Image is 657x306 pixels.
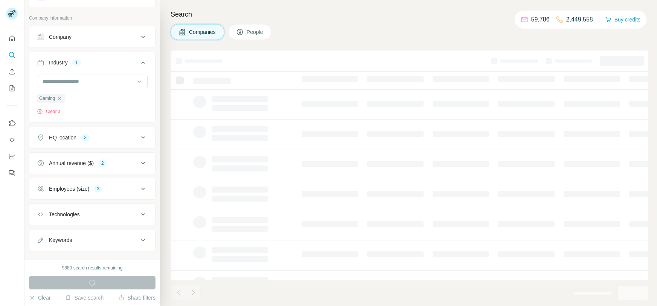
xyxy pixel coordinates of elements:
button: Dashboard [6,150,18,163]
p: 2,449,558 [566,15,593,24]
button: Company [29,28,155,46]
button: Buy credits [605,14,640,25]
button: Feedback [6,166,18,180]
button: Technologies [29,205,155,223]
div: Company [49,33,72,41]
div: Annual revenue ($) [49,159,94,167]
div: Technologies [49,211,80,218]
span: People [247,28,264,36]
p: 59,786 [531,15,550,24]
button: Use Surfe API [6,133,18,147]
button: Keywords [29,231,155,249]
button: Industry1 [29,54,155,75]
div: Industry [49,59,68,66]
button: Quick start [6,32,18,45]
button: HQ location3 [29,129,155,147]
button: My lists [6,81,18,95]
button: Save search [65,294,104,301]
div: 3 [94,185,102,192]
p: Company information [29,15,155,21]
div: Employees (size) [49,185,89,193]
div: 1 [72,59,81,66]
div: Keywords [49,236,72,244]
button: Search [6,48,18,62]
div: HQ location [49,134,76,141]
button: Share filters [118,294,155,301]
h4: Search [171,9,648,20]
button: Enrich CSV [6,65,18,78]
span: Gaming [39,95,55,102]
div: 2 [98,160,107,167]
div: 3 [81,134,90,141]
button: Clear all [37,108,62,115]
span: Companies [189,28,216,36]
button: Employees (size)3 [29,180,155,198]
button: Clear [29,294,50,301]
button: Annual revenue ($)2 [29,154,155,172]
div: 9880 search results remaining [62,265,123,271]
button: Use Surfe on LinkedIn [6,116,18,130]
